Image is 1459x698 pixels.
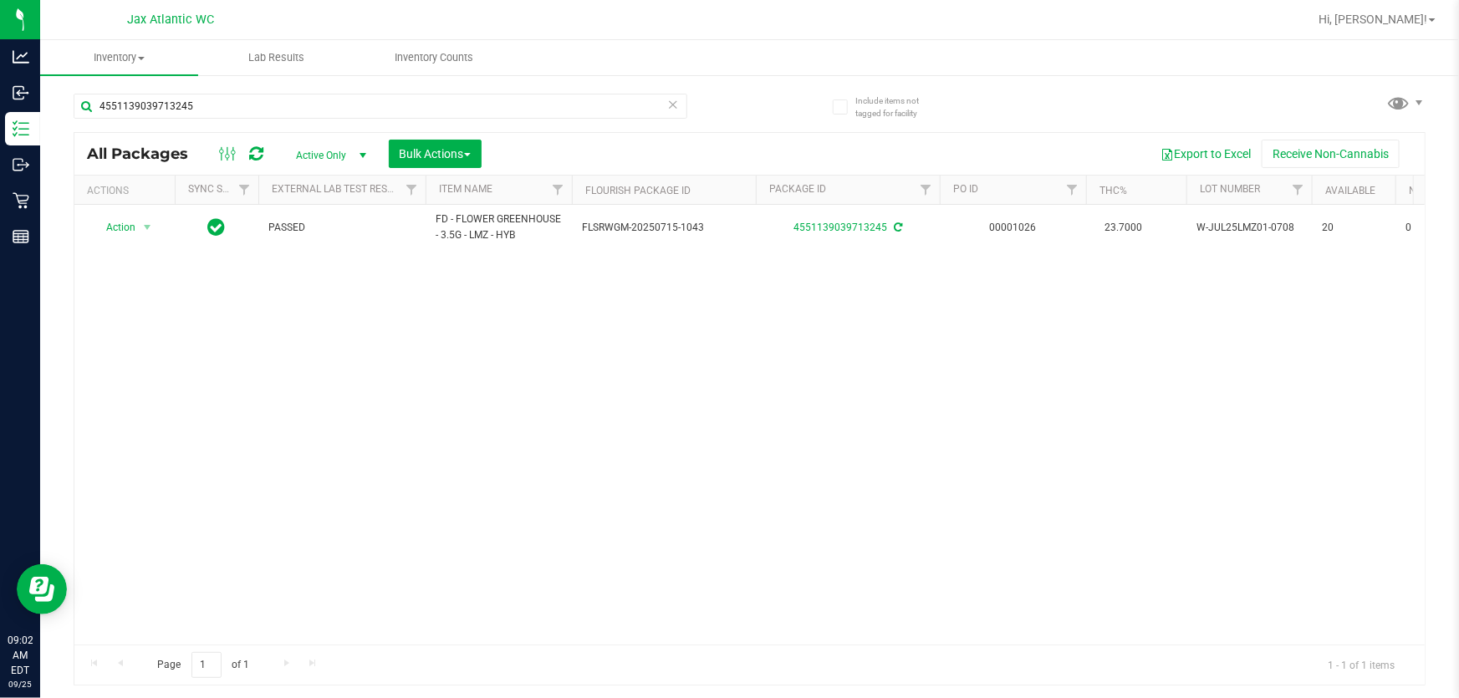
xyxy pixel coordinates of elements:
[8,678,33,690] p: 09/25
[1322,220,1385,236] span: 20
[17,564,67,614] iframe: Resource center
[439,183,492,195] a: Item Name
[74,94,687,119] input: Search Package ID, Item Name, SKU, Lot or Part Number...
[198,40,356,75] a: Lab Results
[268,220,416,236] span: PASSED
[355,40,513,75] a: Inventory Counts
[912,176,940,204] a: Filter
[13,192,29,209] inline-svg: Retail
[1196,220,1302,236] span: W-JUL25LMZ01-0708
[226,50,327,65] span: Lab Results
[8,633,33,678] p: 09:02 AM EDT
[389,140,482,168] button: Bulk Actions
[436,211,562,243] span: FD - FLOWER GREENHOUSE - 3.5G - LMZ - HYB
[544,176,572,204] a: Filter
[585,185,691,196] a: Flourish Package ID
[990,222,1037,233] a: 00001026
[1319,13,1427,26] span: Hi, [PERSON_NAME]!
[400,147,471,160] span: Bulk Actions
[13,84,29,101] inline-svg: Inbound
[143,652,263,678] span: Page of 1
[1099,185,1127,196] a: THC%
[1096,216,1150,240] span: 23.7000
[891,222,902,233] span: Sync from Compliance System
[188,183,253,195] a: Sync Status
[40,40,198,75] a: Inventory
[769,183,826,195] a: Package ID
[953,183,978,195] a: PO ID
[855,94,939,120] span: Include items not tagged for facility
[137,216,158,239] span: select
[1325,185,1375,196] a: Available
[13,48,29,65] inline-svg: Analytics
[1200,183,1260,195] a: Lot Number
[13,120,29,137] inline-svg: Inventory
[91,216,136,239] span: Action
[13,156,29,173] inline-svg: Outbound
[127,13,214,27] span: Jax Atlantic WC
[272,183,403,195] a: External Lab Test Result
[191,652,222,678] input: 1
[1262,140,1400,168] button: Receive Non-Cannabis
[87,185,168,196] div: Actions
[1059,176,1086,204] a: Filter
[582,220,746,236] span: FLSRWGM-20250715-1043
[1314,652,1408,677] span: 1 - 1 of 1 items
[87,145,205,163] span: All Packages
[40,50,198,65] span: Inventory
[208,216,226,239] span: In Sync
[372,50,496,65] span: Inventory Counts
[13,228,29,245] inline-svg: Reports
[231,176,258,204] a: Filter
[398,176,426,204] a: Filter
[793,222,887,233] a: 4551139039713245
[667,94,679,115] span: Clear
[1284,176,1312,204] a: Filter
[1150,140,1262,168] button: Export to Excel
